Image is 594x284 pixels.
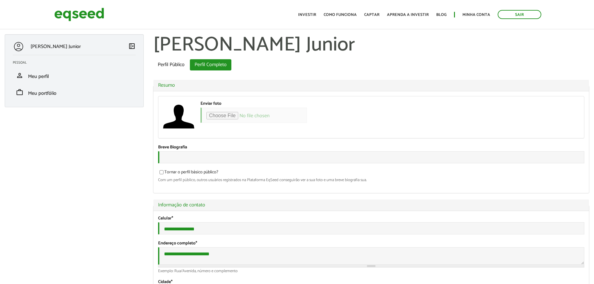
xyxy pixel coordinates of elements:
[8,84,140,101] li: Meu portfólio
[158,203,584,208] a: Informação de contato
[13,89,136,96] a: workMeu portfólio
[387,13,429,17] a: Aprenda a investir
[158,269,584,273] div: Exemplo: Rua/Avenida, número e complemento
[16,72,23,79] span: person
[158,145,187,150] label: Breve Biografia
[54,6,104,23] img: EqSeed
[153,34,589,56] h1: [PERSON_NAME] Junior
[498,10,541,19] a: Sair
[200,102,221,106] label: Enviar foto
[158,216,173,221] label: Celular
[196,240,197,247] span: Este campo é obrigatório.
[462,13,490,17] a: Minha conta
[298,13,316,17] a: Investir
[28,72,49,81] span: Meu perfil
[171,215,173,222] span: Este campo é obrigatório.
[158,170,218,176] label: Tornar o perfil básico público?
[31,44,81,50] p: [PERSON_NAME] Junior
[190,59,231,70] a: Perfil Completo
[128,42,136,51] a: Colapsar menu
[156,170,167,174] input: Tornar o perfil básico público?
[13,61,140,65] h2: Pessoal
[364,13,379,17] a: Captar
[158,241,197,246] label: Endereço completo
[153,59,189,70] a: Perfil Público
[8,67,140,84] li: Meu perfil
[324,13,357,17] a: Como funciona
[158,83,584,88] a: Resumo
[163,101,194,132] a: Ver perfil do usuário.
[436,13,447,17] a: Blog
[16,89,23,96] span: work
[158,178,584,182] div: Com um perfil público, outros usuários registrados na Plataforma EqSeed conseguirão ver a sua fot...
[13,72,136,79] a: personMeu perfil
[163,101,194,132] img: Foto de Breno Leitzke Junior
[128,42,136,50] span: left_panel_close
[28,89,56,98] span: Meu portfólio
